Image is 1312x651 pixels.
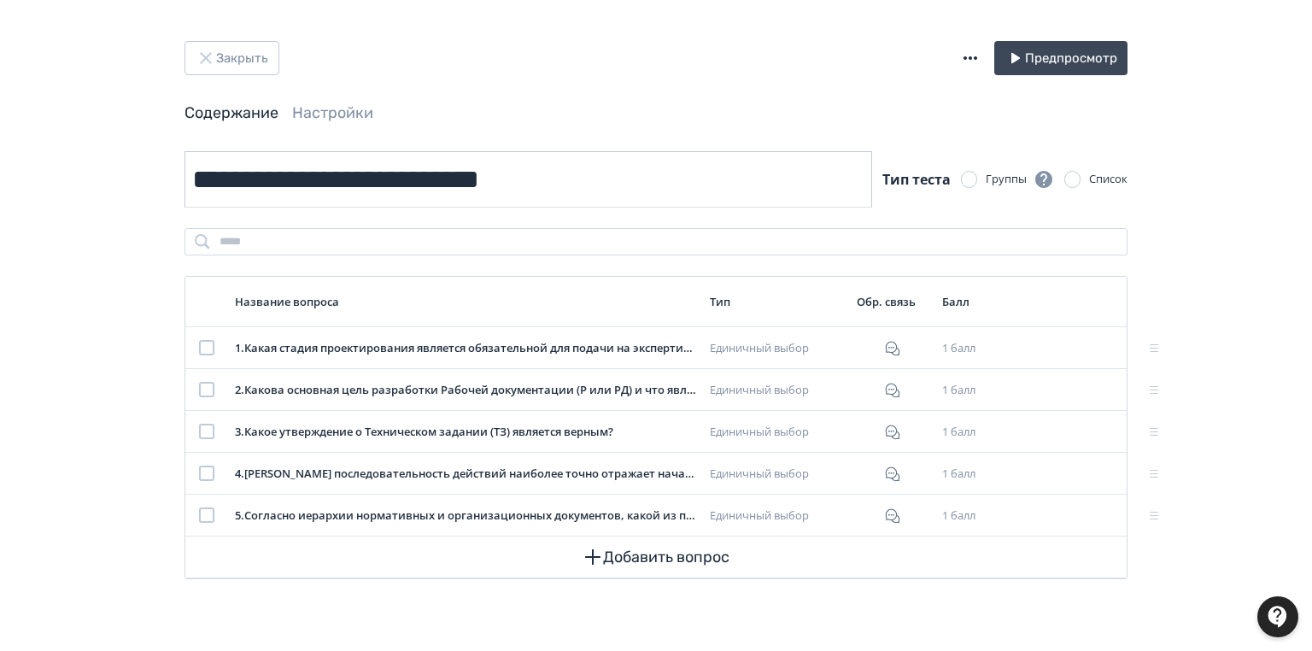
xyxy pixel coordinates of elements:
[942,294,1005,309] div: Балл
[235,340,696,357] div: 1 . Какая стадия проектирования является обязательной для подачи на экспертизу и получения разреш...
[942,382,1005,399] div: 1 балл
[292,103,373,122] a: Настройки
[199,537,1113,578] button: Добавить вопрос
[710,340,843,357] div: Единичный выбор
[710,424,843,441] div: Единичный выбор
[1089,171,1127,188] div: Список
[994,41,1127,75] button: Предпросмотр
[710,466,843,483] div: Единичный выбор
[882,170,951,189] span: Тип теста
[942,507,1005,525] div: 1 балл
[235,466,696,483] div: 4 . [PERSON_NAME] последовательность действий наиболее точно отражает начальные этапы процесса пр...
[235,294,696,309] div: Название вопроса
[942,340,1005,357] div: 1 балл
[710,382,843,399] div: Единичный выбор
[184,103,278,122] a: Содержание
[710,507,843,525] div: Единичный выбор
[986,169,1054,190] div: Группы
[235,507,696,525] div: 5 . Согласно иерархии нормативных и организационных документов, какой из перечисленных типов доку...
[235,424,696,441] div: 3 . Какое утверждение о Техническом задании (ТЗ) является верным?
[184,41,279,75] button: Закрыть
[235,382,696,399] div: 2 . Какова основная цель разработки Рабочей документации (Р или РД) и что является ее ключевым со...
[942,424,1005,441] div: 1 балл
[710,294,843,309] div: Тип
[942,466,1005,483] div: 1 балл
[857,294,928,309] div: Обр. связь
